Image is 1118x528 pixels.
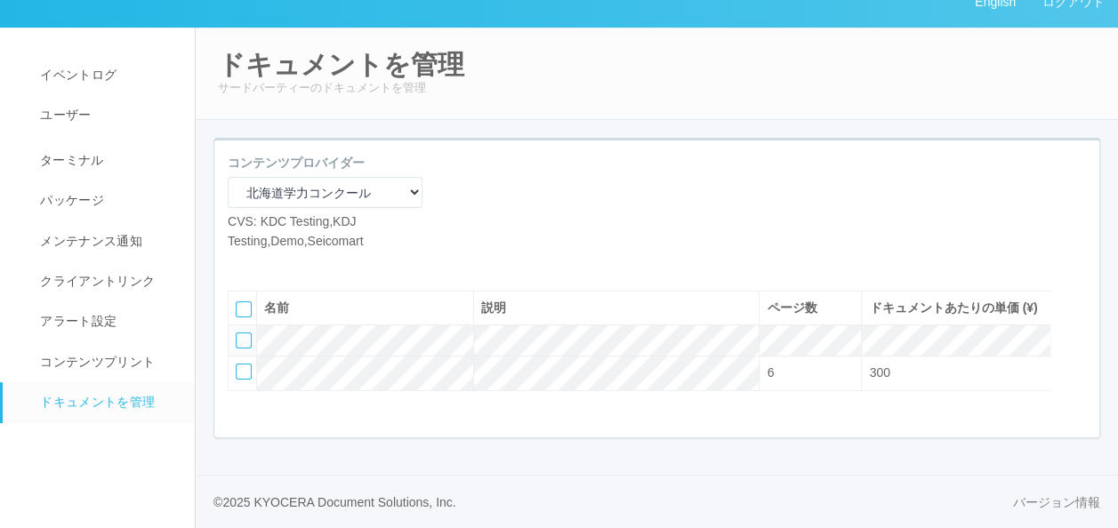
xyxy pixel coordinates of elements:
a: ドキュメントを管理 [3,382,211,422]
p: サードパーティーのドキュメントを管理 [218,79,1096,97]
span: CVS: KDC Testing,KDJ Testing,Demo,Seicomart [228,214,364,247]
span: ユーザー [36,108,91,122]
span: メンテナンス通知 [36,234,142,248]
a: アラート設定 [3,301,211,341]
div: 最下部に移動 [1064,393,1090,428]
span: アラート設定 [36,314,117,328]
div: 最上部に移動 [1064,286,1090,322]
div: ページ数 [767,299,854,317]
span: ターミナル [36,153,104,167]
span: © 2025 KYOCERA Document Solutions, Inc. [213,495,456,509]
span: ドキュメントを管理 [36,395,155,409]
div: 名前 [264,299,466,317]
label: コンテンツプロバイダー [228,154,365,172]
a: クライアントリンク [3,261,211,301]
span: コンテンツプリント [36,355,155,369]
div: 説明 [481,299,752,317]
span: クライアントリンク [36,274,155,288]
span: 300 [869,365,889,380]
a: バージョン情報 [1013,493,1100,512]
a: ターミナル [3,136,211,180]
a: コンテンツプリント [3,342,211,382]
div: 下に移動 [1064,357,1090,393]
h2: ドキュメントを管理 [218,50,1096,79]
a: ユーザー [3,95,211,135]
span: 6 [767,365,774,380]
span: パッケージ [36,193,104,207]
span: イベントログ [36,68,117,82]
div: ドキュメントあたりの単価 (¥) [869,299,1043,317]
a: イベントログ [3,55,211,95]
a: パッケージ [3,180,211,220]
a: メンテナンス通知 [3,221,211,261]
div: 上に移動 [1064,322,1090,357]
